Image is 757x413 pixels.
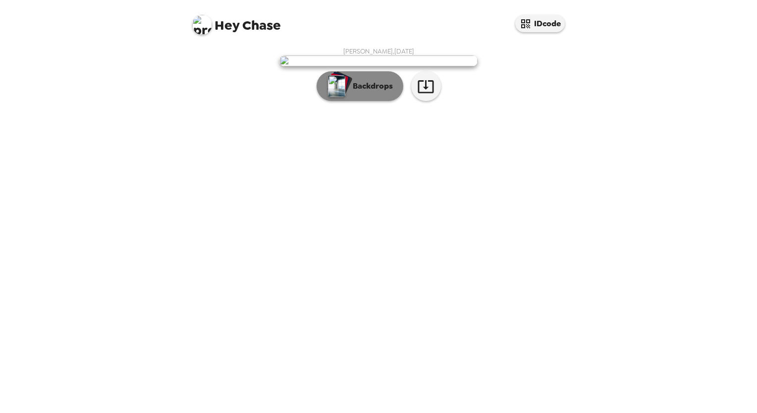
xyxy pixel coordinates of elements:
[192,15,212,35] img: profile pic
[343,47,414,55] span: [PERSON_NAME] , [DATE]
[192,10,281,32] span: Chase
[348,80,393,92] p: Backdrops
[215,16,239,34] span: Hey
[515,15,565,32] button: IDcode
[317,71,403,101] button: Backdrops
[279,55,478,66] img: user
